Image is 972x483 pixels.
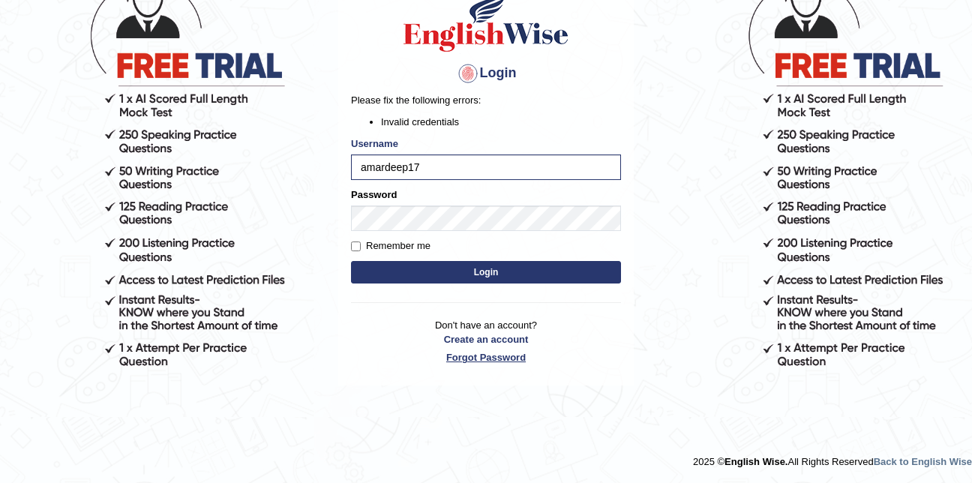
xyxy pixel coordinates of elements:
a: Back to English Wise [874,456,972,467]
h4: Login [351,61,621,85]
div: 2025 © All Rights Reserved [693,447,972,469]
strong: English Wise. [724,456,787,467]
label: Remember me [351,238,430,253]
button: Login [351,261,621,283]
input: Remember me [351,241,361,251]
label: Username [351,136,398,151]
label: Password [351,187,397,202]
p: Don't have an account? [351,318,621,364]
li: Invalid credentials [381,115,621,129]
a: Forgot Password [351,350,621,364]
a: Create an account [351,332,621,346]
p: Please fix the following errors: [351,93,621,107]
